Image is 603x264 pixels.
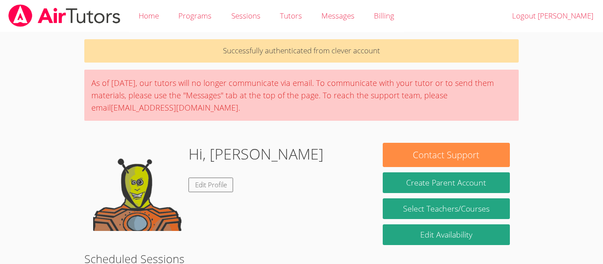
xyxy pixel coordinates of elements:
p: Successfully authenticated from clever account [84,39,519,63]
a: Edit Availability [383,224,510,245]
img: airtutors_banner-c4298cdbf04f3fff15de1276eac7730deb9818008684d7c2e4769d2f7ddbe033.png [8,4,121,27]
span: Messages [321,11,354,21]
button: Contact Support [383,143,510,167]
h1: Hi, [PERSON_NAME] [188,143,324,165]
div: As of [DATE], our tutors will no longer communicate via email. To communicate with your tutor or ... [84,70,519,121]
img: default.png [93,143,181,231]
button: Create Parent Account [383,172,510,193]
a: Edit Profile [188,178,234,192]
a: Select Teachers/Courses [383,198,510,219]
